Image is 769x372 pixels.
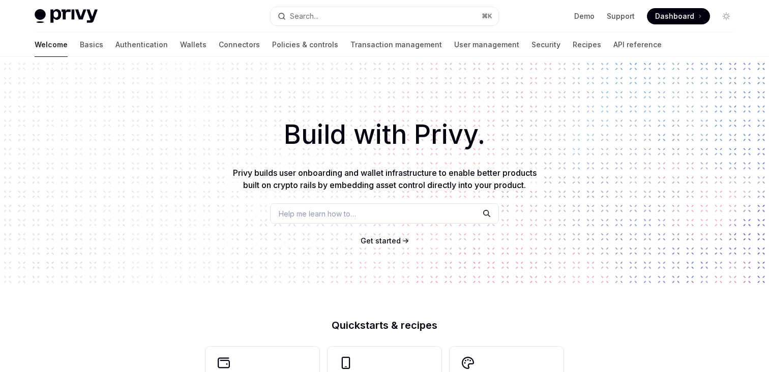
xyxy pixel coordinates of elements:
[271,7,498,25] button: Search...⌘K
[574,11,595,21] a: Demo
[350,33,442,57] a: Transaction management
[219,33,260,57] a: Connectors
[272,33,338,57] a: Policies & controls
[573,33,601,57] a: Recipes
[482,12,492,20] span: ⌘ K
[361,236,401,245] span: Get started
[607,11,635,21] a: Support
[613,33,662,57] a: API reference
[233,168,537,190] span: Privy builds user onboarding and wallet infrastructure to enable better products built on crypto ...
[16,115,753,154] h1: Build with Privy.
[80,33,103,57] a: Basics
[361,236,401,246] a: Get started
[35,33,68,57] a: Welcome
[454,33,519,57] a: User management
[647,8,710,24] a: Dashboard
[718,8,734,24] button: Toggle dark mode
[531,33,560,57] a: Security
[180,33,206,57] a: Wallets
[279,208,356,219] span: Help me learn how to…
[35,9,98,23] img: light logo
[205,320,564,330] h2: Quickstarts & recipes
[290,10,318,22] div: Search...
[115,33,168,57] a: Authentication
[655,11,694,21] span: Dashboard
